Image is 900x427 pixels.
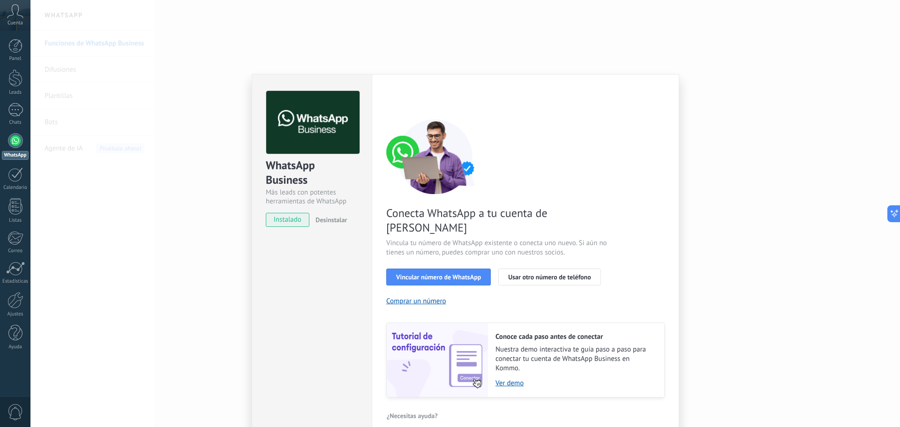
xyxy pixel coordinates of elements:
[2,344,29,350] div: Ayuda
[2,278,29,285] div: Estadísticas
[495,345,655,373] span: Nuestra demo interactiva te guía paso a paso para conectar tu cuenta de WhatsApp Business en Kommo.
[312,213,347,227] button: Desinstalar
[2,217,29,224] div: Listas
[2,120,29,126] div: Chats
[266,213,309,227] span: instalado
[396,274,481,280] span: Vincular número de WhatsApp
[2,56,29,62] div: Panel
[498,269,600,285] button: Usar otro número de teléfono
[266,158,358,188] div: WhatsApp Business
[2,151,29,160] div: WhatsApp
[266,188,358,206] div: Más leads con potentes herramientas de WhatsApp
[495,332,655,341] h2: Conoce cada paso antes de conectar
[386,119,485,194] img: connect number
[2,311,29,317] div: Ajustes
[386,206,609,235] span: Conecta WhatsApp a tu cuenta de [PERSON_NAME]
[2,248,29,254] div: Correo
[266,91,360,154] img: logo_main.png
[495,379,655,388] a: Ver demo
[386,297,446,306] button: Comprar un número
[387,412,438,419] span: ¿Necesitas ayuda?
[386,239,609,257] span: Vincula tu número de WhatsApp existente o conecta uno nuevo. Si aún no tienes un número, puedes c...
[508,274,591,280] span: Usar otro número de teléfono
[2,185,29,191] div: Calendario
[2,90,29,96] div: Leads
[386,409,438,423] button: ¿Necesitas ayuda?
[386,269,491,285] button: Vincular número de WhatsApp
[7,20,23,26] span: Cuenta
[315,216,347,224] span: Desinstalar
